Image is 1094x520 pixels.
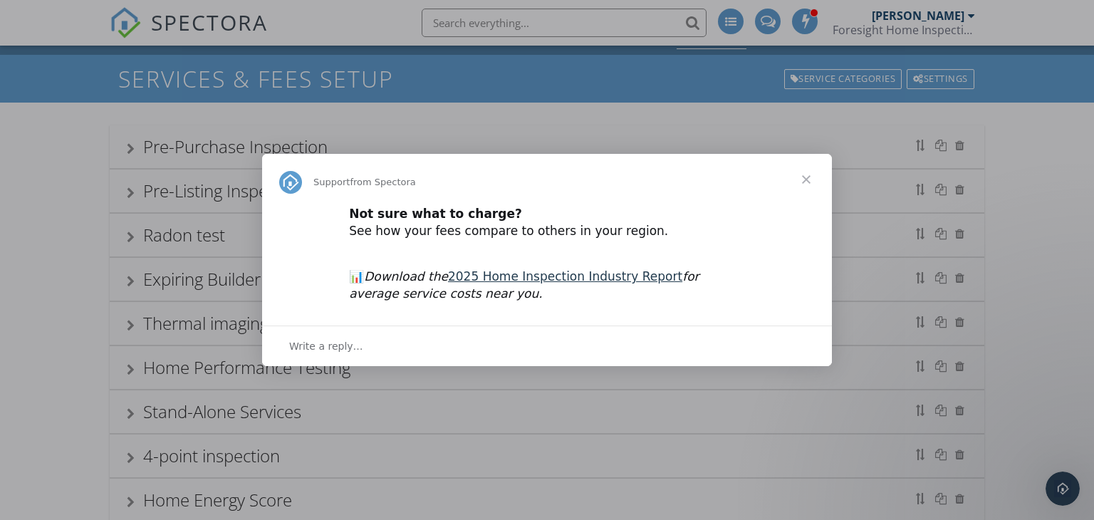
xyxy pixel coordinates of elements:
[448,269,682,284] a: 2025 Home Inspection Industry Report
[289,337,363,355] span: Write a reply…
[313,177,350,187] span: Support
[350,177,415,187] span: from Spectora
[349,269,699,301] i: Download the for average service costs near you.
[781,154,832,205] span: Close
[349,207,522,221] b: Not sure what to charge?
[349,252,745,303] div: 📊
[279,171,302,194] img: Profile image for Support
[262,326,832,366] div: Open conversation and reply
[349,206,745,240] div: See how your fees compare to others in your region.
